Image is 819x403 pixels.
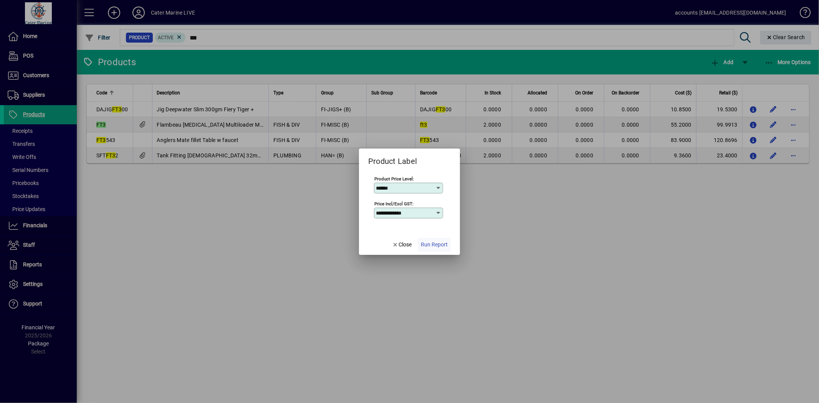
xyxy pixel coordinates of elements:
[418,238,451,252] button: Run Report
[421,241,448,249] span: Run Report
[389,238,415,252] button: Close
[359,149,426,167] h2: Product Label
[392,241,412,249] span: Close
[374,201,414,206] mat-label: Price Incl/Excl GST:
[374,176,414,181] mat-label: Product Price Level:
